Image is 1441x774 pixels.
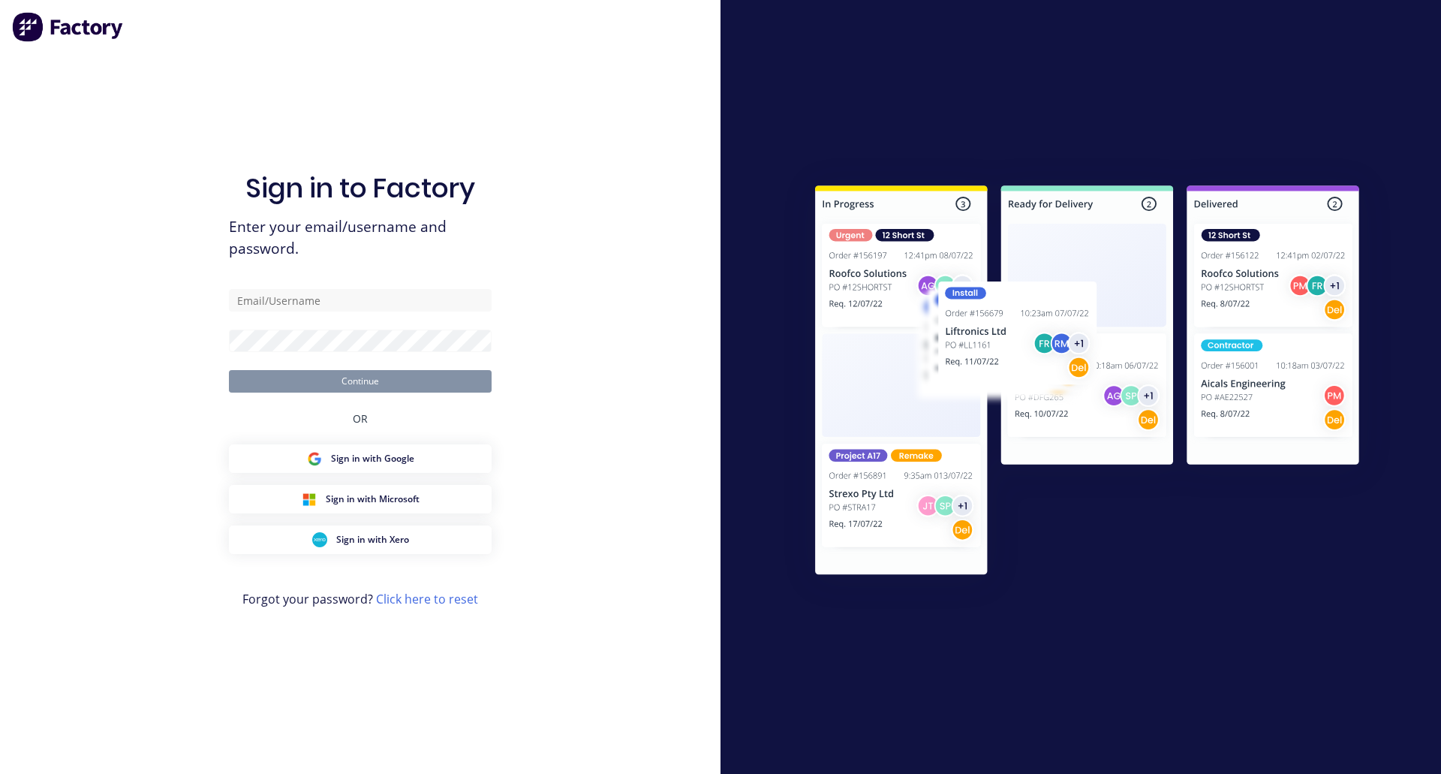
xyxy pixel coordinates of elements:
span: Sign in with Xero [336,533,409,547]
img: Xero Sign in [312,532,327,547]
span: Sign in with Microsoft [326,492,420,506]
div: OR [353,393,368,444]
h1: Sign in to Factory [245,172,475,204]
img: Google Sign in [307,451,322,466]
button: Google Sign inSign in with Google [229,444,492,473]
button: Microsoft Sign inSign in with Microsoft [229,485,492,513]
img: Microsoft Sign in [302,492,317,507]
button: Continue [229,370,492,393]
span: Sign in with Google [331,452,414,465]
span: Enter your email/username and password. [229,216,492,260]
button: Xero Sign inSign in with Xero [229,526,492,554]
img: Sign in [782,155,1392,610]
img: Factory [12,12,125,42]
a: Click here to reset [376,591,478,607]
input: Email/Username [229,289,492,312]
span: Forgot your password? [242,590,478,608]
